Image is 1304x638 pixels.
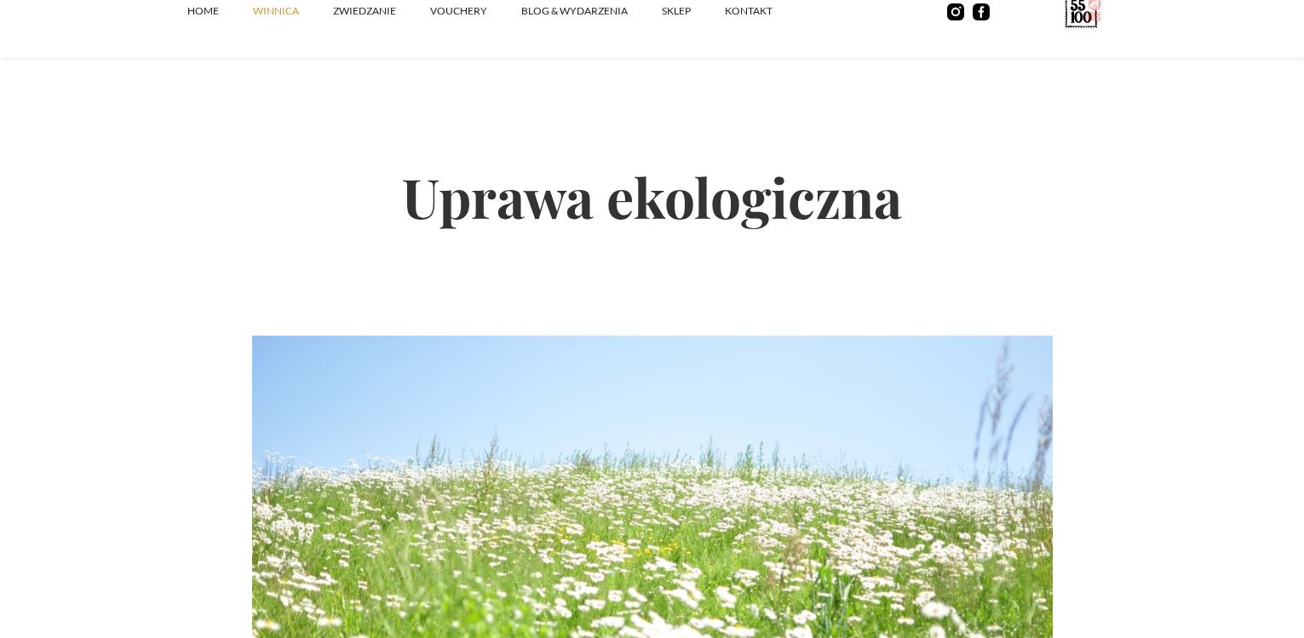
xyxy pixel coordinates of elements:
[252,109,1053,284] h2: Uprawa ekologiczna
